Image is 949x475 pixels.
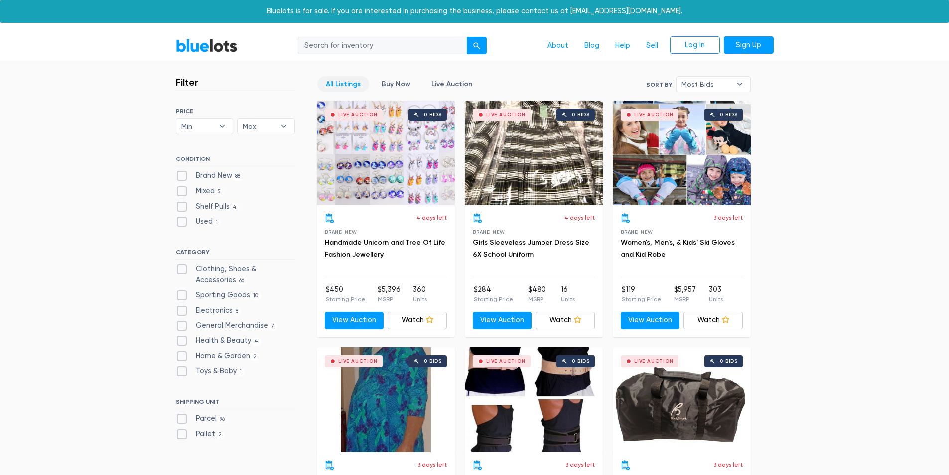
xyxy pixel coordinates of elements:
label: Home & Garden [176,351,260,362]
p: Units [413,295,427,304]
h6: SHIPPING UNIT [176,398,295,409]
p: MSRP [378,295,401,304]
a: Handmade Unicorn and Tree Of Life Fashion Jewellery [325,238,445,259]
a: Watch [388,312,447,329]
a: Sell [638,36,666,55]
label: Pallet [176,429,225,440]
a: Blog [576,36,607,55]
li: $5,396 [378,284,401,304]
label: Toys & Baby [176,366,245,377]
div: Live Auction [486,112,526,117]
span: 96 [217,416,228,424]
li: $284 [474,284,513,304]
span: 2 [250,353,260,361]
div: 0 bids [424,359,442,364]
a: About [540,36,576,55]
a: Women's, Men's, & Kids' Ski Gloves and Kid Robe [621,238,735,259]
label: Sporting Goods [176,290,262,301]
a: BlueLots [176,38,238,53]
a: View Auction [621,312,680,329]
div: Live Auction [486,359,526,364]
span: 4 [230,203,240,211]
span: 8 [233,307,242,315]
div: Live Auction [634,112,674,117]
b: ▾ [273,119,294,134]
li: $119 [622,284,661,304]
span: 1 [213,219,221,227]
span: 7 [268,322,278,330]
span: 2 [215,431,225,439]
div: Live Auction [338,112,378,117]
p: MSRP [674,295,696,304]
p: Starting Price [326,295,365,304]
div: 0 bids [572,112,590,117]
a: Live Auction 0 bids [613,101,751,205]
h6: CONDITION [176,156,295,166]
li: 360 [413,284,427,304]
label: Clothing, Shoes & Accessories [176,264,295,285]
a: Live Auction 0 bids [613,347,751,452]
a: Live Auction 0 bids [317,347,455,452]
span: 4 [251,338,262,346]
li: $5,957 [674,284,696,304]
span: Max [243,119,275,134]
span: 88 [232,173,244,181]
span: 1 [237,368,245,376]
span: 66 [236,277,248,285]
p: 3 days left [713,460,743,469]
p: Units [561,295,575,304]
a: Live Auction 0 bids [465,101,603,205]
div: 0 bids [572,359,590,364]
a: Log In [670,36,720,54]
p: Starting Price [622,295,661,304]
b: ▾ [212,119,233,134]
h3: Filter [176,76,198,88]
a: Watch [683,312,743,329]
p: MSRP [528,295,546,304]
span: Brand New [473,229,505,235]
p: 3 days left [417,460,447,469]
p: 4 days left [416,213,447,222]
p: 4 days left [564,213,595,222]
label: Electronics [176,305,242,316]
span: 5 [215,188,224,196]
p: Units [709,295,723,304]
a: Girls Sleeveless Jumper Dress Size 6X School Uniform [473,238,589,259]
span: Brand New [621,229,653,235]
p: 3 days left [713,213,743,222]
span: Most Bids [681,77,731,92]
div: Live Auction [338,359,378,364]
label: Shelf Pulls [176,201,240,212]
a: Sign Up [724,36,774,54]
p: Starting Price [474,295,513,304]
div: 0 bids [720,112,738,117]
h6: CATEGORY [176,249,295,260]
a: Live Auction [423,76,481,92]
label: Sort By [646,80,672,89]
label: Mixed [176,186,224,197]
b: ▾ [729,77,750,92]
input: Search for inventory [298,37,467,55]
label: Brand New [176,170,244,181]
h6: PRICE [176,108,295,115]
span: Min [181,119,214,134]
a: All Listings [317,76,369,92]
label: Parcel [176,413,228,424]
label: Used [176,216,221,227]
div: Live Auction [634,359,674,364]
span: 10 [250,292,262,300]
p: 3 days left [565,460,595,469]
li: 303 [709,284,723,304]
li: $450 [326,284,365,304]
a: Watch [536,312,595,329]
li: 16 [561,284,575,304]
span: Brand New [325,229,357,235]
div: 0 bids [720,359,738,364]
label: General Merchandise [176,320,278,331]
a: Help [607,36,638,55]
li: $480 [528,284,546,304]
a: View Auction [325,312,384,329]
a: View Auction [473,312,532,329]
a: Live Auction 0 bids [465,347,603,452]
a: Live Auction 0 bids [317,101,455,205]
